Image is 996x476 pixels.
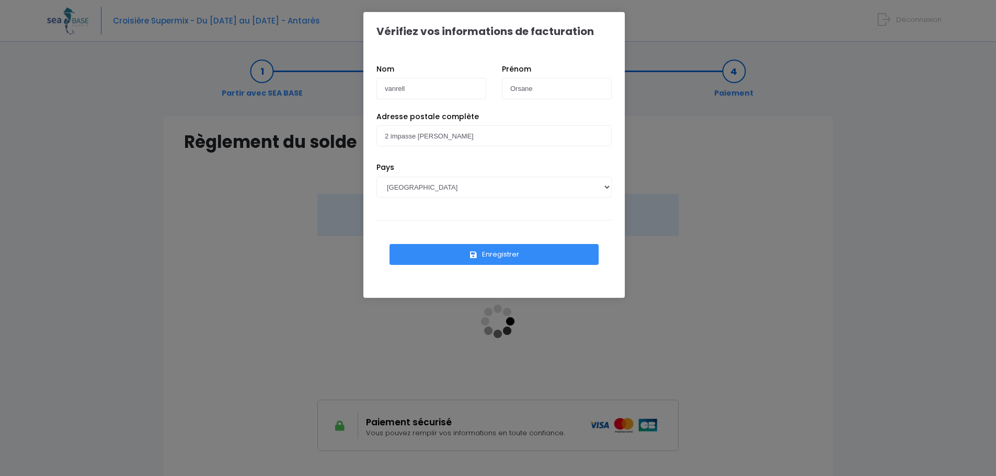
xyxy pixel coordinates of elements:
label: Nom [376,64,394,75]
button: Enregistrer [390,244,599,265]
label: Prénom [502,64,531,75]
label: Adresse postale complète [376,111,479,122]
h1: Vérifiez vos informations de facturation [376,25,594,38]
label: Pays [376,162,394,173]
